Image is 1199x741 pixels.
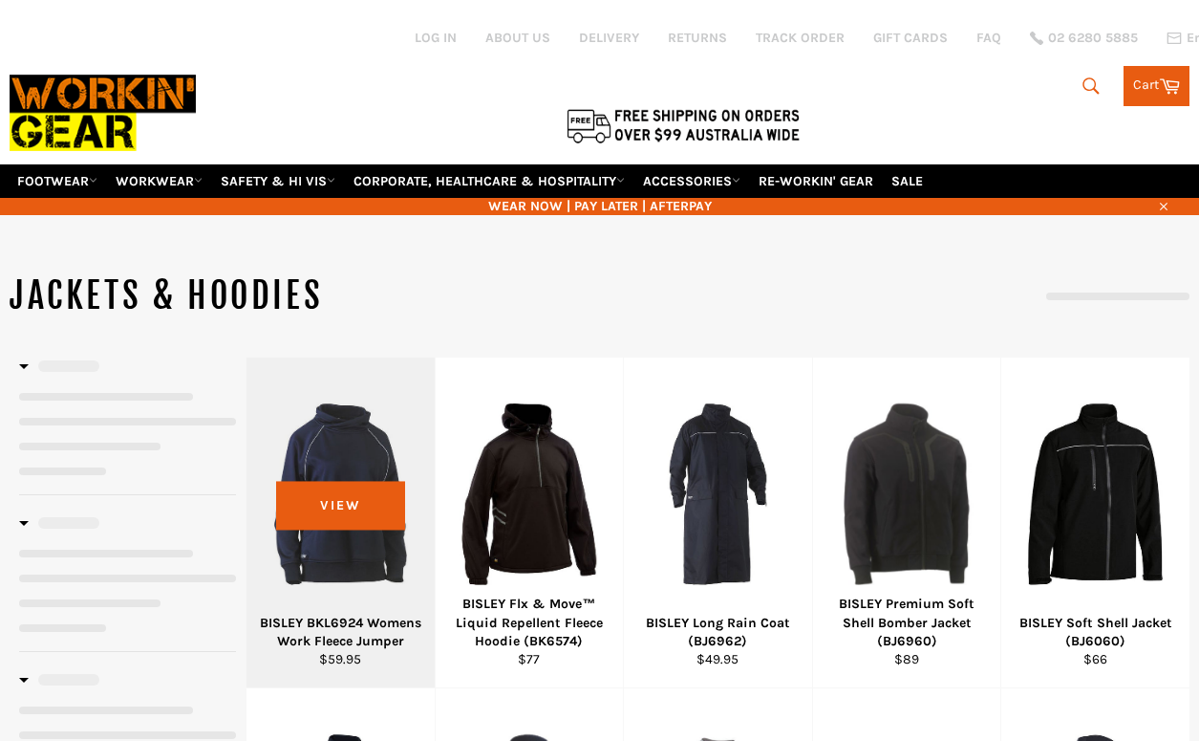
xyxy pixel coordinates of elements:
a: BISLEY Premium Soft Shell Bomber Jacket (BJ6960) - Workin' Gear BISLEY Premium Soft Shell Bomber ... [812,358,1001,688]
img: BISLEY Premium Soft Shell Bomber Jacket (BJ6960) - Workin' Gear [837,401,977,587]
a: Log in [415,30,457,46]
img: BISLEY Long Rain Coat (BJ6962) - Workin' Gear [648,401,788,587]
div: $49.95 [636,650,801,668]
div: $77 [447,650,611,668]
a: BISLEY Flx & Move™ Liquid Repellent Fleece Hoodie (BK6574) - Workin' Gear BISLEY Flx & Move™ Liqu... [435,358,624,688]
a: BISLEY BKL6924 Womens Work Fleece Jumper - Workin Gear BISLEY BKL6924 Womens Work Fleece Jumper $... [246,358,435,688]
a: BISLEY Long Rain Coat (BJ6962) - Workin' Gear BISLEY Long Rain Coat (BJ6962) $49.95 [623,358,812,688]
a: FAQ [976,29,1001,47]
a: Cart [1124,66,1189,106]
a: TRACK ORDER [756,29,845,47]
div: BISLEY Soft Shell Jacket (BJ6060) [1014,614,1178,651]
a: ACCESSORIES [635,164,748,198]
a: SALE [884,164,931,198]
a: RE-WORKIN' GEAR [751,164,881,198]
a: GIFT CARDS [873,29,948,47]
span: WEAR NOW | PAY LATER | AFTERPAY [10,197,1189,215]
div: BISLEY Premium Soft Shell Bomber Jacket (BJ6960) [824,595,989,650]
a: CORPORATE, HEALTHCARE & HOSPITALITY [346,164,632,198]
div: BISLEY BKL6924 Womens Work Fleece Jumper [259,614,423,651]
a: WORKWEAR [108,164,210,198]
a: RETURNS [668,29,727,47]
div: $89 [824,650,989,668]
img: Flat $9.95 shipping Australia wide [564,105,803,145]
a: DELIVERY [579,29,639,47]
span: View [276,481,405,530]
h1: JACKETS & HOODIES [10,272,600,320]
div: BISLEY Long Rain Coat (BJ6962) [636,614,801,651]
div: $66 [1014,650,1178,668]
img: BISLEY Flx & Move™ Liquid Repellent Fleece Hoodie (BK6574) - Workin' Gear [460,397,600,591]
a: FOOTWEAR [10,164,105,198]
img: Workin Gear leaders in Workwear, Safety Boots, PPE, Uniforms. Australia's No.1 in Workwear [10,62,196,163]
img: BISLEY Soft Shell Jacket - Workin Gear [1025,401,1166,587]
a: SAFETY & HI VIS [213,164,343,198]
a: BISLEY Soft Shell Jacket - Workin Gear BISLEY Soft Shell Jacket (BJ6060) $66 [1000,358,1189,688]
a: ABOUT US [485,29,550,47]
div: BISLEY Flx & Move™ Liquid Repellent Fleece Hoodie (BK6574) [447,595,611,650]
span: 02 6280 5885 [1048,32,1138,45]
a: 02 6280 5885 [1030,32,1138,45]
